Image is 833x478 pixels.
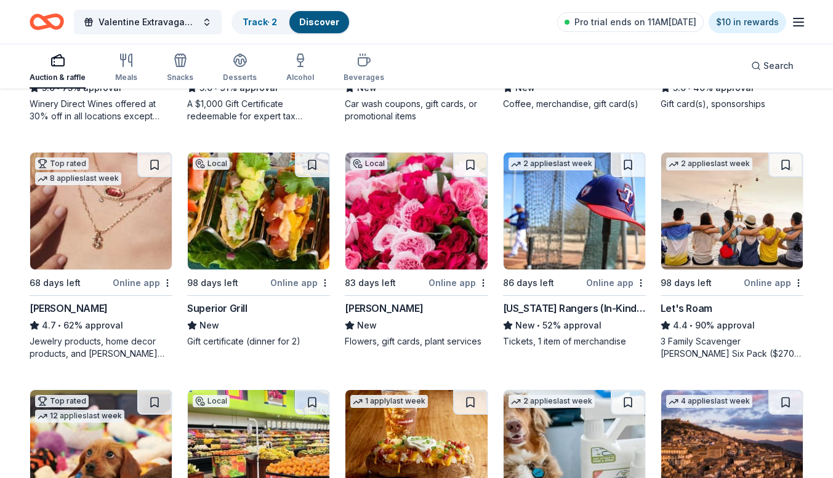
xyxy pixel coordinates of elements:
a: Image for Billy Heroman'sLocal83 days leftOnline app[PERSON_NAME]NewFlowers, gift cards, plant se... [345,152,488,348]
div: 98 days left [187,276,238,290]
div: 3 Family Scavenger [PERSON_NAME] Six Pack ($270 Value), 2 Date Night Scavenger [PERSON_NAME] Two ... [661,335,803,360]
div: 4 applies last week [666,395,752,408]
div: 8 applies last week [35,172,121,185]
button: Track· 2Discover [231,10,350,34]
span: New [199,318,219,333]
a: $10 in rewards [709,11,786,33]
div: 68 days left [30,276,81,290]
span: • [58,321,61,330]
div: Flowers, gift cards, plant services [345,335,488,348]
div: Local [193,395,230,407]
div: Desserts [223,73,257,82]
button: Search [741,54,803,78]
div: Let's Roam [661,301,712,316]
div: Auction & raffle [30,73,86,82]
img: Image for Kendra Scott [30,153,172,269]
div: Car wash coupons, gift cards, or promotional items [345,98,488,122]
div: Coffee, merchandise, gift card(s) [503,98,646,110]
div: [US_STATE] Rangers (In-Kind Donation) [503,301,646,316]
div: 12 applies last week [35,410,124,423]
div: [PERSON_NAME] [345,301,423,316]
div: Meals [115,73,137,82]
div: 86 days left [503,276,554,290]
a: Pro trial ends on 11AM[DATE] [557,12,704,32]
div: Jewelry products, home decor products, and [PERSON_NAME] Gives Back event in-store or online (or ... [30,335,172,360]
span: • [690,321,693,330]
div: Online app [113,275,172,290]
div: Online app [270,275,330,290]
span: • [215,83,218,93]
div: Online app [429,275,488,290]
div: 90% approval [661,318,803,333]
div: 2 applies last week [666,157,752,170]
a: Home [30,7,64,36]
div: [PERSON_NAME] [30,301,108,316]
span: 4.7 [42,318,56,333]
div: Winery Direct Wines offered at 30% off in all locations except [GEOGRAPHIC_DATA], [GEOGRAPHIC_DAT... [30,98,172,122]
button: Valentine Extravaganza [74,10,222,34]
div: Online app [744,275,803,290]
span: 4.4 [673,318,688,333]
a: Image for Superior GrillLocal98 days leftOnline appSuperior GrillNewGift certificate (dinner for 2) [187,152,330,348]
span: • [537,321,540,330]
div: 62% approval [30,318,172,333]
img: Image for Billy Heroman's [345,153,487,269]
img: Image for Let's Roam [661,153,803,269]
a: Image for Kendra ScottTop rated8 applieslast week68 days leftOnline app[PERSON_NAME]4.7•62% appro... [30,152,172,360]
div: 1 apply last week [350,395,428,408]
div: 2 applies last week [509,395,595,408]
button: Desserts [223,48,257,89]
span: New [357,318,377,333]
button: Snacks [167,48,193,89]
div: Gift certificate (dinner for 2) [187,335,330,348]
span: Search [763,58,794,73]
div: Superior Grill [187,301,247,316]
div: 98 days left [661,276,712,290]
button: Auction & raffle [30,48,86,89]
button: Beverages [344,48,384,89]
span: • [688,83,691,93]
div: Local [193,157,230,170]
div: 2 applies last week [509,157,595,170]
div: A $1,000 Gift Certificate redeemable for expert tax preparation or tax resolution services—recipi... [187,98,330,122]
div: 83 days left [345,276,396,290]
a: Image for Let's Roam2 applieslast week98 days leftOnline appLet's Roam4.4•90% approval3 Family Sc... [661,152,803,360]
div: Top rated [35,395,89,407]
div: Local [350,157,387,170]
span: Valentine Extravaganza [99,15,197,30]
button: Alcohol [286,48,314,89]
div: Tickets, 1 item of merchandise [503,335,646,348]
button: Meals [115,48,137,89]
div: 52% approval [503,318,646,333]
div: Gift card(s), sponsorships [661,98,803,110]
div: Beverages [344,73,384,82]
a: Discover [299,17,339,27]
span: • [57,83,60,93]
a: Track· 2 [243,17,277,27]
span: New [515,318,535,333]
span: Pro trial ends on 11AM[DATE] [574,15,696,30]
div: Alcohol [286,73,314,82]
div: Snacks [167,73,193,82]
div: Online app [586,275,646,290]
img: Image for Texas Rangers (In-Kind Donation) [504,153,645,269]
div: Top rated [35,157,89,170]
a: Image for Texas Rangers (In-Kind Donation)2 applieslast week86 days leftOnline app[US_STATE] Rang... [503,152,646,348]
img: Image for Superior Grill [188,153,329,269]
